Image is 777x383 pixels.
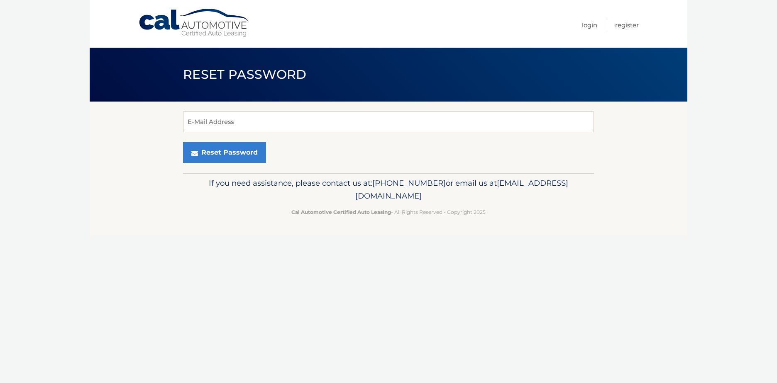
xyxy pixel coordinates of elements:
[183,112,594,132] input: E-Mail Address
[183,142,266,163] button: Reset Password
[188,208,589,216] p: - All Rights Reserved - Copyright 2025
[372,178,446,188] span: [PHONE_NUMBER]
[138,8,250,38] a: Cal Automotive
[582,18,597,32] a: Login
[615,18,639,32] a: Register
[291,209,391,215] strong: Cal Automotive Certified Auto Leasing
[188,177,589,203] p: If you need assistance, please contact us at: or email us at
[183,67,306,82] span: Reset Password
